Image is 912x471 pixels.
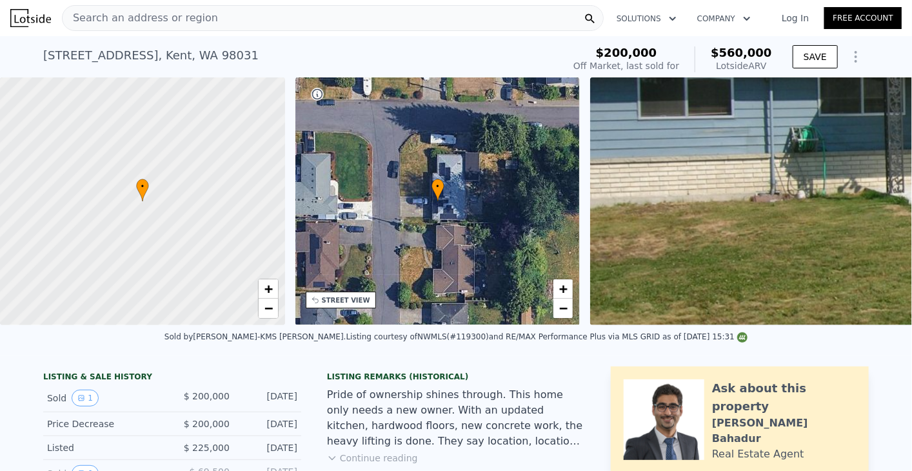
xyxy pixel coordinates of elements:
span: • [431,181,444,192]
span: − [559,300,568,316]
button: SAVE [793,45,838,68]
div: Pride of ownership shines through. This home only needs a new owner. With an updated kitchen, har... [327,387,585,449]
a: Log In [766,12,824,25]
div: Listing courtesy of NWMLS (#119300) and RE/MAX Performance Plus via MLS GRID as of [DATE] 15:31 [346,332,748,341]
div: Real Estate Agent [712,446,804,462]
span: + [559,281,568,297]
span: $ 200,000 [184,419,230,429]
div: Sold by [PERSON_NAME]-KMS [PERSON_NAME] . [164,332,346,341]
div: [DATE] [240,417,297,430]
img: NWMLS Logo [737,332,748,343]
button: Show Options [843,44,869,70]
div: [STREET_ADDRESS] , Kent , WA 98031 [43,46,259,65]
div: [PERSON_NAME] Bahadur [712,416,856,446]
span: Search an address or region [63,10,218,26]
a: Zoom out [553,299,573,318]
span: $ 225,000 [184,443,230,453]
a: Zoom out [259,299,278,318]
button: Company [687,7,761,30]
div: • [136,179,149,201]
img: Lotside [10,9,51,27]
div: • [431,179,444,201]
div: STREET VIEW [322,296,370,305]
div: Off Market, last sold for [573,59,679,72]
div: Lotside ARV [711,59,772,72]
div: Listed [47,441,162,454]
span: $ 200,000 [184,391,230,401]
span: $200,000 [596,46,657,59]
div: Ask about this property [712,379,856,416]
div: Sold [47,390,162,406]
span: • [136,181,149,192]
span: $560,000 [711,46,772,59]
div: Listing Remarks (Historical) [327,372,585,382]
button: Solutions [606,7,687,30]
a: Free Account [824,7,902,29]
div: [DATE] [240,390,297,406]
button: Continue reading [327,452,418,465]
div: LISTING & SALE HISTORY [43,372,301,385]
div: Price Decrease [47,417,162,430]
a: Zoom in [259,279,278,299]
button: View historical data [72,390,99,406]
span: + [264,281,272,297]
div: [DATE] [240,441,297,454]
span: − [264,300,272,316]
a: Zoom in [553,279,573,299]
